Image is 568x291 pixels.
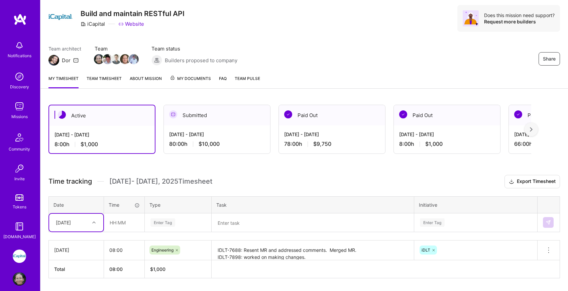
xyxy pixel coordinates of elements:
div: 78:00 h [284,140,380,148]
div: Does this mission need support? [484,12,555,18]
div: Initiative [419,201,533,208]
th: Total [49,260,104,278]
span: My Documents [170,75,211,82]
textarea: IDLT-7688: Resent MR and addressed comments. Merged MR. IDLT-7898: worked on making changes. [212,241,413,260]
img: Team Member Avatar [111,54,121,64]
i: icon Mail [73,58,79,63]
span: $1,000 [425,140,443,148]
a: About Mission [130,75,162,88]
div: 8:00 h [54,141,149,148]
span: $1,000 [81,141,98,148]
div: Enter Tag [150,217,175,228]
div: Time [109,201,140,208]
i: icon Download [509,178,514,185]
input: HH:MM [104,214,144,231]
img: iCapital: Build and maintain RESTful API [13,250,26,263]
div: Invite [14,175,25,182]
img: Avatar [463,10,479,26]
span: Builders proposed to company [165,57,237,64]
img: Submit [546,220,551,225]
div: Paid Out [394,105,500,125]
span: $10,000 [199,140,220,148]
a: My Documents [170,75,211,88]
button: Share [539,52,560,66]
div: Request more builders [484,18,555,25]
span: iDLT [422,248,430,253]
th: Type [145,196,212,213]
th: Date [49,196,104,213]
span: Team Pulse [235,76,260,81]
a: Team Pulse [235,75,260,88]
img: Company Logo [48,5,73,29]
div: [DATE] - [DATE] [54,131,149,138]
div: [DATE] [54,247,98,254]
i: icon Chevron [92,221,96,224]
div: Tokens [13,203,26,210]
img: Community [11,129,27,145]
img: teamwork [13,100,26,113]
img: discovery [13,70,26,83]
img: Active [58,111,66,119]
i: icon CompanyGray [81,21,86,27]
div: iCapital [81,20,105,27]
div: [DATE] - [DATE] [399,131,495,138]
th: 08:00 [104,260,145,278]
div: [DATE] [56,219,71,226]
button: Export Timesheet [504,175,560,188]
span: Team architect [48,45,81,52]
img: Paid Out [514,110,522,118]
div: Community [9,145,30,153]
img: Paid Out [399,110,407,118]
a: My timesheet [48,75,79,88]
img: User Avatar [13,272,26,286]
span: Team [95,45,138,52]
input: HH:MM [104,241,144,259]
img: Team Member Avatar [94,54,104,64]
th: Task [212,196,414,213]
a: Team timesheet [87,75,122,88]
div: Submitted [164,105,270,125]
span: Team status [151,45,237,52]
img: Team Member Avatar [129,54,139,64]
a: FAQ [219,75,227,88]
div: [DATE] - [DATE] [284,131,380,138]
div: 8:00 h [399,140,495,148]
div: Dor [62,57,71,64]
a: Team Member Avatar [95,54,103,65]
div: Discovery [10,83,29,90]
a: Website [118,20,144,27]
img: tokens [15,194,23,201]
img: Team Architect [48,55,59,66]
div: Notifications [8,52,31,59]
span: Time tracking [48,177,92,186]
img: logo [13,13,27,25]
a: iCapital: Build and maintain RESTful API [11,250,28,263]
img: Team Member Avatar [103,54,113,64]
span: [DATE] - [DATE] , 2025 Timesheet [109,177,212,186]
span: $ 1,000 [150,266,165,272]
img: bell [13,39,26,52]
a: User Avatar [11,272,28,286]
div: Enter Tag [420,217,445,228]
a: Team Member Avatar [129,54,138,65]
div: [DATE] - [DATE] [169,131,265,138]
h3: Build and maintain RESTful API [81,9,185,18]
div: Missions [11,113,28,120]
span: $9,750 [313,140,331,148]
a: Team Member Avatar [121,54,129,65]
a: Team Member Avatar [103,54,112,65]
a: Team Member Avatar [112,54,121,65]
img: Builders proposed to company [151,55,162,66]
img: Paid Out [284,110,292,118]
img: Submitted [169,110,177,118]
div: Paid Out [279,105,385,125]
div: Active [49,105,155,126]
img: right [530,127,533,132]
span: Engineering [151,248,174,253]
img: guide book [13,220,26,233]
img: Team Member Avatar [120,54,130,64]
div: [DOMAIN_NAME] [3,233,36,240]
img: Invite [13,162,26,175]
span: Share [543,56,556,62]
div: 80:00 h [169,140,265,148]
